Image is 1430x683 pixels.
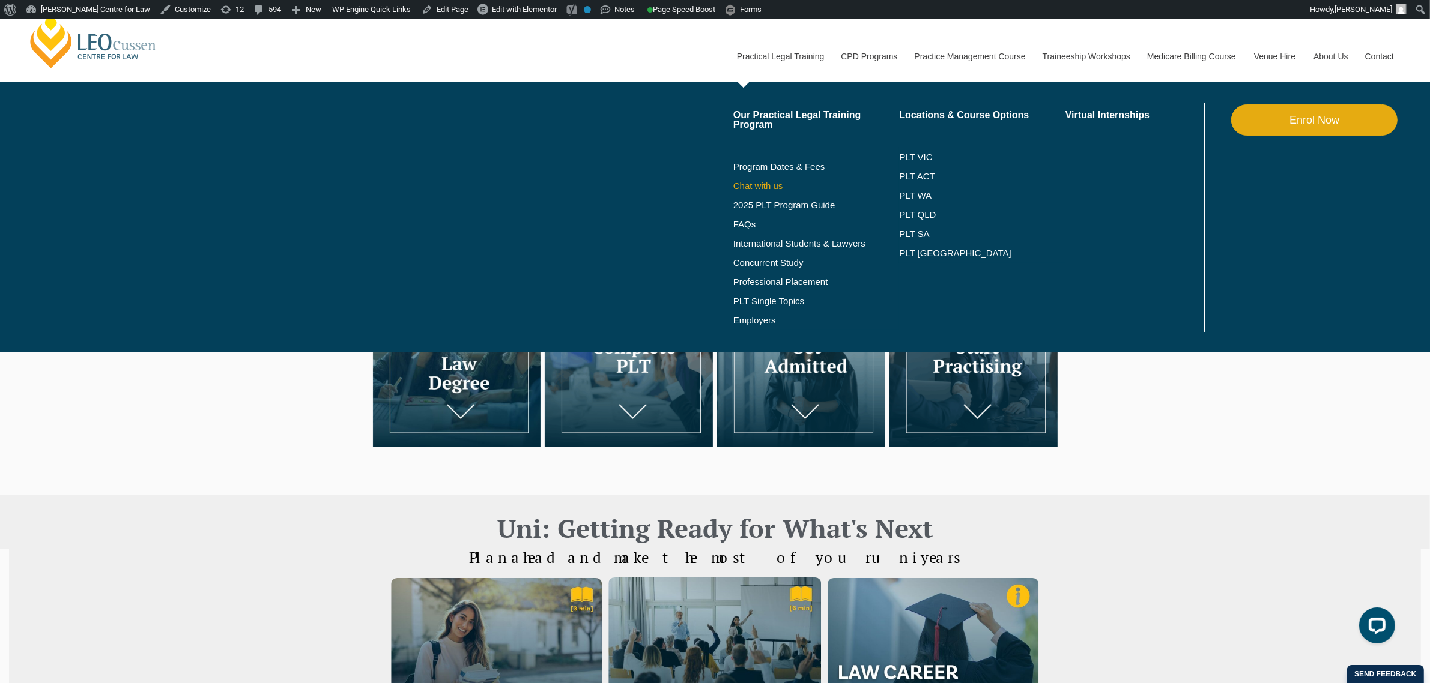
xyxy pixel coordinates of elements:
a: CPD Programs [832,31,905,82]
a: Medicare Billing Course [1138,31,1245,82]
span: ahead and make the most of your [511,547,871,567]
a: Venue Hire [1245,31,1304,82]
a: Practical Legal Training [728,31,832,82]
a: Practice Management Course [906,31,1034,82]
span: Edit with Elementor [492,5,557,14]
a: Locations & Course Options [899,110,1065,120]
div: No index [584,6,591,13]
a: PLT Single Topics [733,296,900,306]
span: [PERSON_NAME] [1335,5,1392,14]
a: About Us [1304,31,1356,82]
a: PLT [GEOGRAPHIC_DATA] [899,248,1065,258]
a: [PERSON_NAME] Centre for Law [27,13,160,70]
span: years [921,547,960,567]
a: Concurrent Study [733,258,900,268]
a: FAQs [733,220,900,229]
iframe: LiveChat chat widget [1350,603,1400,653]
span: uni [871,547,921,567]
a: Program Dates & Fees [733,162,900,172]
a: PLT QLD [899,210,1065,220]
a: Professional Placement [733,277,900,287]
a: International Students & Lawyers [733,239,900,248]
a: 2025 PLT Program Guide [733,200,870,210]
a: Contact [1356,31,1403,82]
a: PLT SA [899,229,1065,239]
a: Our Practical Legal Training Program [733,110,900,130]
a: Employers [733,316,900,325]
span: Plan [469,547,960,567]
a: Traineeship Workshops [1034,31,1138,82]
a: Virtual Internships [1065,110,1202,120]
a: Enrol Now [1231,104,1398,136]
a: Chat with us [733,181,900,191]
a: PLT ACT [899,172,1065,181]
a: PLT WA [899,191,1035,200]
a: PLT VIC [899,152,1065,162]
h2: Uni: Getting Ready for What's Next [373,513,1058,543]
